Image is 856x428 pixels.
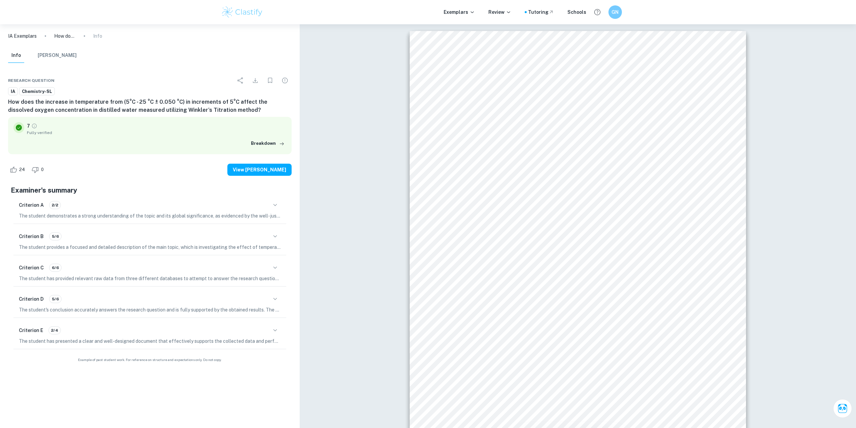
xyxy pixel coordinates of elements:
[567,8,586,16] a: Schools
[234,74,247,87] div: Share
[19,243,281,251] p: The student provides a focused and detailed description of the main topic, which is investigating...
[8,98,292,114] h6: How does the increase in temperature from (5°C - 25 °C ± 0.050 °C) in increments of 5°C affect th...
[449,253,486,260] span: SCH4U7-A
[481,262,485,267] span: th
[833,399,852,418] button: Ask Clai
[449,263,473,271] span: [DATE]
[8,32,37,40] a: IA Exemplars
[49,327,61,333] span: 2/4
[49,202,61,208] span: 2/2
[31,123,37,129] a: Grade fully verified
[30,164,47,175] div: Dislike
[488,8,511,16] p: Review
[8,77,54,84] span: Research question
[19,87,55,96] a: Chemistry-SL
[19,327,43,334] h6: Criterion E
[19,233,44,240] h6: Criterion B
[54,32,76,40] p: How does the increase in temperature from (5°C - 25 °C ± 0.050 °C) in increments of 5°C affect th...
[249,138,286,149] button: Breakdown
[11,185,289,195] h5: Examiner's summary
[19,337,281,345] p: The student has presented a clear and well-designed document that effectively supports the collec...
[8,88,17,95] span: IA
[15,166,29,173] span: 24
[611,8,619,16] h6: GN
[20,88,54,95] span: Chemistry-SL
[8,87,18,96] a: IA
[592,6,603,18] button: Help and Feedback
[665,52,720,58] span: [PERSON_NAME] 1
[93,32,102,40] p: Info
[49,233,61,239] span: 5/6
[19,306,281,314] p: The student's conclusion accurately answers the research question and is fully supported by the o...
[19,212,281,220] p: The student demonstrates a strong understanding of the topic and its global significance, as evid...
[37,166,47,173] span: 0
[27,122,30,130] p: 7
[528,8,554,16] a: Tutoring
[8,164,29,175] div: Like
[49,265,61,271] span: 6/6
[19,295,44,303] h6: Criterion D
[458,197,697,206] span: Investigating the Effect of Temperature on the Concentration of
[485,263,502,271] span: ,2021
[19,201,44,209] h6: Criterion A
[38,48,77,63] button: [PERSON_NAME]
[227,164,292,176] button: View [PERSON_NAME]
[608,5,622,19] button: GN
[278,74,292,87] div: Report issue
[249,74,262,87] div: Download
[8,357,292,362] span: Example of past student work. For reference on structure and expectations only. Do not copy.
[444,8,475,16] p: Exemplars
[27,130,286,136] span: Fully verified
[19,275,281,282] p: The student has provided relevant raw data from three different databases to attempt to answer th...
[449,416,502,422] span: Research Question
[456,209,735,218] span: Dissolved Oxygen in Water Utilising [PERSON_NAME] Titration Method
[19,264,44,271] h6: Criterion C
[263,74,277,87] div: Bookmark
[221,5,264,19] img: Clastify logo
[49,296,61,302] span: 5/6
[8,48,24,63] button: Info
